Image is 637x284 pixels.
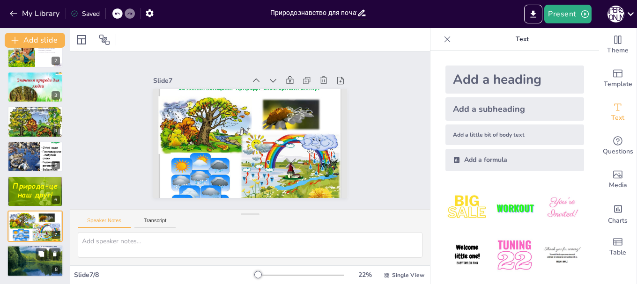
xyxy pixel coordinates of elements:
img: 5.jpeg [493,233,536,277]
span: Single View [392,271,424,279]
div: 4 [52,126,60,135]
button: Delete Slide [49,248,60,259]
img: 1.jpeg [445,186,489,230]
div: Layout [74,32,89,47]
div: А [PERSON_NAME] [607,6,624,22]
button: Present [544,5,591,23]
button: Speaker Notes [78,218,131,228]
button: Duplicate Slide [36,248,47,259]
div: Add a subheading [445,97,584,121]
span: Questions [603,146,633,157]
div: Add charts and graphs [599,197,637,230]
div: 3 [7,72,63,102]
div: Add a formula [445,149,584,171]
div: 7 [7,211,63,241]
div: Slide 7 [208,25,283,94]
div: 5 [7,141,63,172]
div: 22 % [354,270,376,279]
img: 2.jpeg [493,186,536,230]
img: 6.jpeg [541,233,584,277]
input: Insert title [270,6,357,20]
div: Slide 7 / 8 [74,270,254,279]
button: А [PERSON_NAME] [607,5,624,23]
img: 4.jpeg [445,233,489,277]
div: 2 [7,36,63,67]
div: Saved [71,9,100,18]
button: Export to PowerPoint [524,5,542,23]
div: 8 [52,265,60,274]
div: Add text boxes [599,95,637,129]
div: 4 [7,106,63,137]
span: Table [609,248,626,258]
div: 3 [52,91,60,100]
div: Add ready made slides [599,62,637,95]
div: 6 [7,176,63,207]
p: Цінність збереження природи [38,51,60,52]
button: My Library [7,6,64,21]
div: 2 [52,57,60,65]
div: 7 [52,231,60,239]
div: Add a little bit of body text [445,124,584,145]
div: 8 [7,245,63,277]
div: 6 [52,196,60,204]
div: Add a heading [445,66,584,94]
span: Template [604,79,632,89]
button: Add slide [5,33,65,48]
img: 3.jpeg [541,186,584,230]
p: Взаємодія з природою [38,49,60,51]
span: Theme [607,45,629,56]
div: Change the overall theme [599,28,637,62]
button: Transcript [134,218,176,228]
p: Text [455,28,590,51]
div: Get real-time input from your audience [599,129,637,163]
span: Charts [608,216,628,226]
p: Природа забезпечує ресурси [38,47,60,49]
span: Position [99,34,110,45]
span: Media [609,180,627,190]
div: Add images, graphics, shapes or video [599,163,637,197]
div: Add a table [599,230,637,264]
div: 5 [52,161,60,169]
span: Text [611,113,624,123]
